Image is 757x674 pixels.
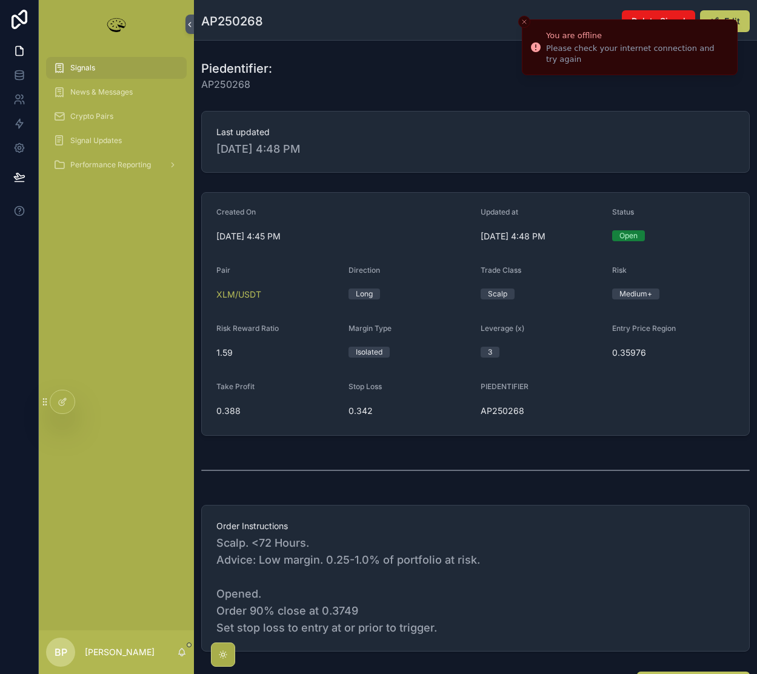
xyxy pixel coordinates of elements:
a: Signals [46,57,187,79]
div: Open [619,230,638,241]
span: Pair [216,265,230,275]
a: Crypto Pairs [46,105,187,127]
span: Margin Type [348,324,392,333]
span: Trade Class [481,265,521,275]
span: 0.342 [348,405,471,417]
span: [DATE] 4:48 PM [481,230,603,242]
span: Scalp. <72 Hours. Advice: Low margin. 0.25-1.0% of portfolio at risk. Opened. Order 90% close at ... [216,535,735,636]
button: Close toast [518,16,530,28]
span: Direction [348,265,380,275]
div: 3 [488,347,492,358]
button: Delete Signal [622,10,695,32]
span: PIEDENTIFIER [481,382,529,391]
span: [DATE] 4:48 PM [216,141,735,158]
span: Performance Reporting [70,160,151,170]
span: Leverage (x) [481,324,524,333]
div: Medium+ [619,289,652,299]
span: Take Profit [216,382,255,391]
h1: AP250268 [201,13,263,30]
span: Created On [216,207,256,216]
div: Isolated [356,347,382,358]
span: Risk Reward Ratio [216,324,279,333]
span: Updated at [481,207,518,216]
span: Signal Updates [70,136,122,145]
a: Signal Updates [46,130,187,152]
button: Edit [700,10,750,32]
div: Long [356,289,373,299]
span: Entry Price Region [612,324,676,333]
span: Status [612,207,634,216]
span: Crypto Pairs [70,112,113,121]
span: News & Messages [70,87,133,97]
div: You are offline [546,30,727,42]
span: Signals [70,63,95,73]
span: 0.388 [216,405,339,417]
span: AP250268 [481,405,603,417]
h1: Piedentifier: [201,60,272,77]
span: 1.59 [216,347,339,359]
span: Order Instructions [216,520,735,532]
div: scrollable content [39,48,194,192]
a: News & Messages [46,81,187,103]
a: XLM/USDT [216,289,261,301]
span: [DATE] 4:45 PM [216,230,471,242]
span: BP [55,645,67,659]
span: Stop Loss [348,382,382,391]
span: Risk [612,265,627,275]
p: [PERSON_NAME] [85,646,155,658]
span: Last updated [216,126,735,138]
a: Performance Reporting [46,154,187,176]
div: Please check your internet connection and try again [546,43,727,65]
span: 0.35976 [612,347,735,359]
img: App logo [104,15,128,34]
span: AP250268 [201,77,272,92]
div: Scalp [488,289,507,299]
